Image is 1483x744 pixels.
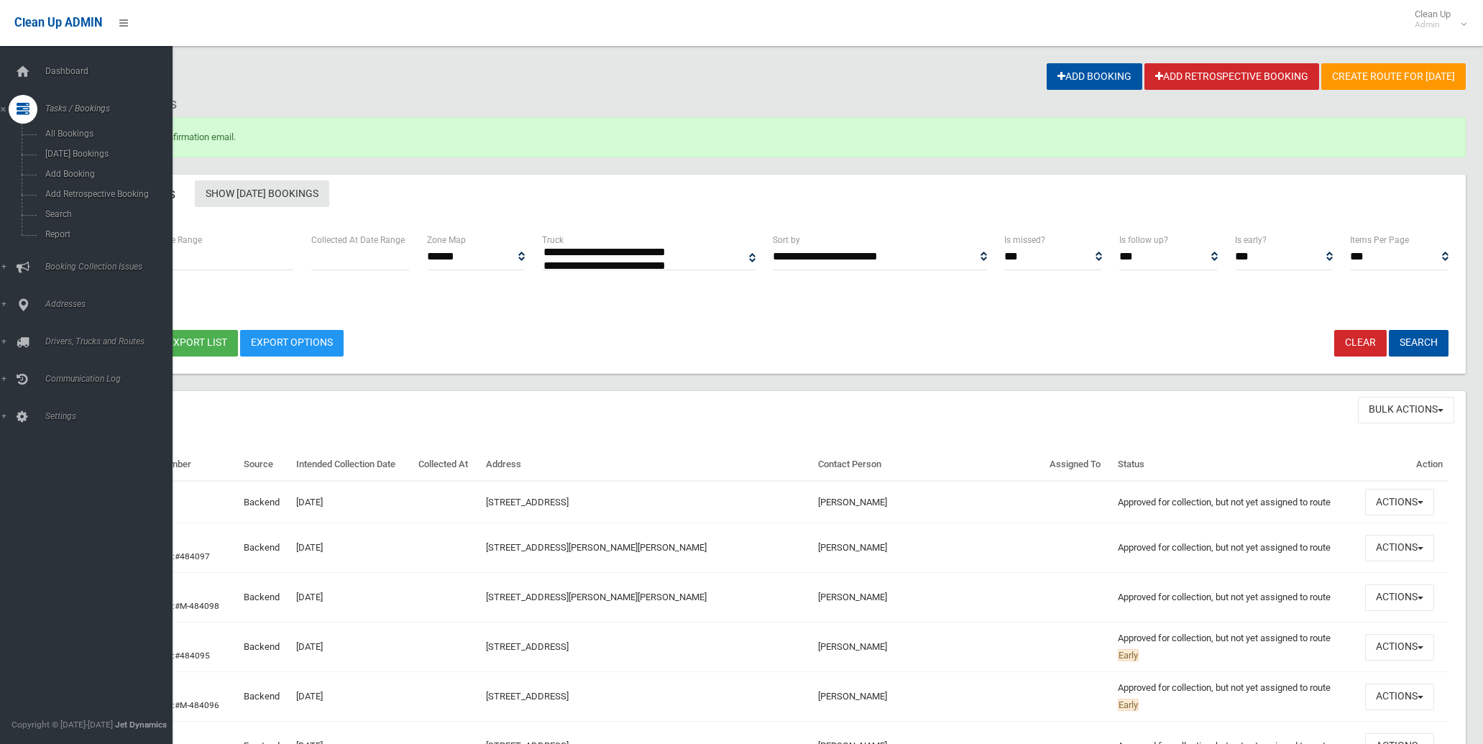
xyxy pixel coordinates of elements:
[41,229,173,239] span: Report
[1359,449,1448,482] th: Action
[1415,19,1451,30] small: Admin
[290,523,413,573] td: [DATE]
[290,449,413,482] th: Intended Collection Date
[175,551,210,561] a: #484097
[238,523,290,573] td: Backend
[1112,449,1359,482] th: Status
[41,411,185,421] span: Settings
[175,700,219,710] a: #M-484096
[1365,634,1434,661] button: Actions
[238,672,290,722] td: Backend
[238,449,290,482] th: Source
[12,720,113,730] span: Copyright © [DATE]-[DATE]
[1321,63,1466,90] a: Create route for [DATE]
[238,623,290,672] td: Backend
[41,299,185,309] span: Addresses
[115,720,167,730] strong: Jet Dynamics
[1047,63,1142,90] a: Add Booking
[812,449,1044,482] th: Contact Person
[1144,63,1319,90] a: Add Retrospective Booking
[41,189,173,199] span: Add Retrospective Booking
[1334,330,1387,357] a: Clear
[1112,573,1359,623] td: Approved for collection, but not yet assigned to route
[240,330,344,357] a: Export Options
[812,481,1044,523] td: [PERSON_NAME]
[812,672,1044,722] td: [PERSON_NAME]
[1112,523,1359,573] td: Approved for collection, but not yet assigned to route
[812,523,1044,573] td: [PERSON_NAME]
[290,623,413,672] td: [DATE]
[41,169,173,179] span: Add Booking
[41,374,185,384] span: Communication Log
[41,209,173,219] span: Search
[1118,649,1139,661] span: Early
[1365,535,1434,561] button: Actions
[486,641,569,652] a: [STREET_ADDRESS]
[41,336,185,346] span: Drivers, Trucks and Routes
[1112,672,1359,722] td: Approved for collection, but not yet assigned to route
[1358,397,1454,423] button: Bulk Actions
[480,449,812,482] th: Address
[290,672,413,722] td: [DATE]
[1112,481,1359,523] td: Approved for collection, but not yet assigned to route
[157,330,238,357] button: Export list
[290,481,413,523] td: [DATE]
[1044,449,1113,482] th: Assigned To
[238,481,290,523] td: Backend
[1365,584,1434,611] button: Actions
[41,149,173,159] span: [DATE] Bookings
[290,573,413,623] td: [DATE]
[175,601,219,611] a: #M-484098
[117,449,239,482] th: Booking Number
[1365,684,1434,710] button: Actions
[238,573,290,623] td: Backend
[486,592,707,602] a: [STREET_ADDRESS][PERSON_NAME][PERSON_NAME]
[486,542,707,553] a: [STREET_ADDRESS][PERSON_NAME][PERSON_NAME]
[1365,489,1434,515] button: Actions
[195,180,329,207] a: Show [DATE] Bookings
[1112,623,1359,672] td: Approved for collection, but not yet assigned to route
[1389,330,1448,357] button: Search
[41,104,185,114] span: Tasks / Bookings
[542,232,564,248] label: Truck
[14,16,102,29] span: Clean Up ADMIN
[413,449,480,482] th: Collected At
[1118,699,1139,711] span: Early
[812,623,1044,672] td: [PERSON_NAME]
[41,66,185,76] span: Dashboard
[175,651,210,661] a: #484095
[486,497,569,508] a: [STREET_ADDRESS]
[41,129,173,139] span: All Bookings
[812,573,1044,623] td: [PERSON_NAME]
[1408,9,1465,30] span: Clean Up
[41,262,185,272] span: Booking Collection Issues
[486,691,569,702] a: [STREET_ADDRESS]
[63,117,1466,157] div: Booking sent confirmation email.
